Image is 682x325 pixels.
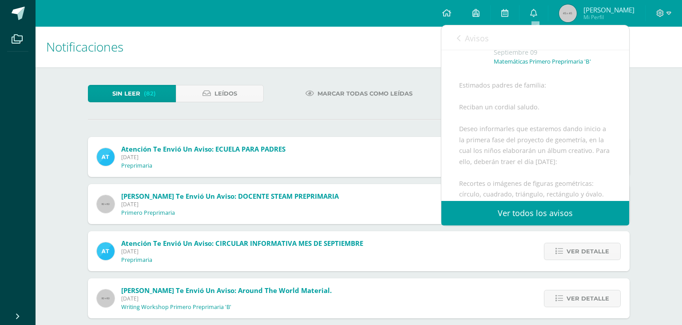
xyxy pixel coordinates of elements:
[214,85,237,102] span: Leídos
[97,195,115,213] img: 60x60
[465,33,489,44] span: Avisos
[97,148,115,166] img: 9fc725f787f6a993fc92a288b7a8b70c.png
[583,5,634,14] span: [PERSON_NAME]
[121,248,363,255] span: [DATE]
[121,162,152,169] p: Preprimaria
[112,85,140,102] span: Sin leer
[559,4,577,22] img: 45x45
[121,201,339,208] span: [DATE]
[494,58,591,65] p: Matemáticas Primero Preprimaria 'B'
[567,243,609,260] span: Ver detalle
[121,209,175,217] p: Primero Preprimaria
[441,201,629,225] a: Ver todos los avisos
[121,257,152,264] p: Preprimaria
[46,38,123,55] span: Notificaciones
[121,153,285,161] span: [DATE]
[176,85,264,102] a: Leídos
[121,304,231,311] p: Writing Workshop Primero Preprimaria 'B'
[144,85,156,102] span: (82)
[317,85,412,102] span: Marcar todas como leídas
[97,289,115,307] img: 60x60
[97,242,115,260] img: 9fc725f787f6a993fc92a288b7a8b70c.png
[494,48,611,57] div: Septiembre 09
[121,192,339,201] span: [PERSON_NAME] te envió un aviso: DOCENTE STEAM PREPRIMARIA
[121,144,285,153] span: Atención te envió un aviso: ECUELA PARA PADRES
[121,286,332,295] span: [PERSON_NAME] te envió un aviso: Around the World Material.
[88,85,176,102] a: Sin leer(82)
[121,295,332,302] span: [DATE]
[567,290,609,307] span: Ver detalle
[583,13,634,21] span: Mi Perfil
[294,85,424,102] a: Marcar todas como leídas
[121,239,363,248] span: Atención te envió un aviso: CIRCULAR INFORMATIVA MES DE SEPTIEMBRE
